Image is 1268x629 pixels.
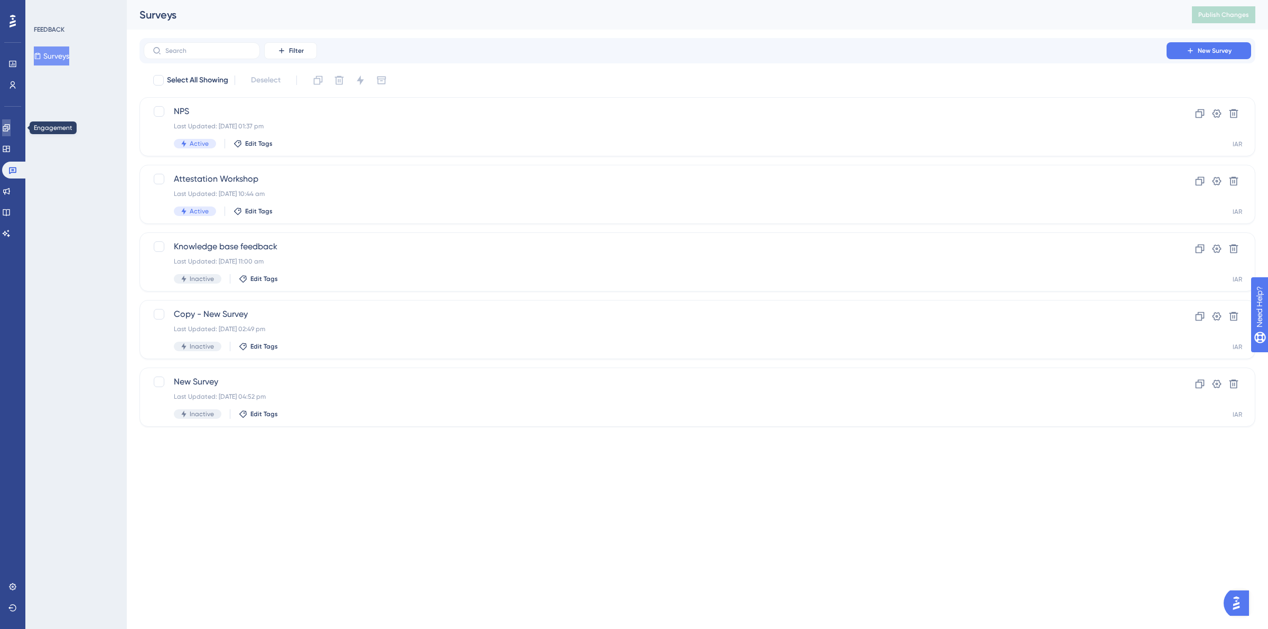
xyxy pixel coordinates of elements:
span: New Survey [1198,46,1232,55]
button: Edit Tags [239,275,278,283]
span: Inactive [190,342,214,351]
span: Knowledge base feedback [174,240,1136,253]
span: Edit Tags [245,139,273,148]
button: Deselect [241,71,290,90]
span: Edit Tags [250,342,278,351]
span: Select All Showing [167,74,228,87]
span: Deselect [251,74,281,87]
button: Edit Tags [239,410,278,418]
div: Last Updated: [DATE] 01:37 pm [174,122,1136,130]
span: Edit Tags [250,275,278,283]
div: IAR [1233,140,1242,148]
span: New Survey [174,375,1136,388]
div: IAR [1233,275,1242,284]
button: Edit Tags [234,139,273,148]
span: NPS [174,105,1136,118]
button: Publish Changes [1192,6,1255,23]
div: IAR [1233,208,1242,216]
div: Surveys [139,7,1166,22]
div: IAR [1233,410,1242,419]
div: Last Updated: [DATE] 04:52 pm [174,392,1136,401]
div: Last Updated: [DATE] 11:00 am [174,257,1136,266]
span: Inactive [190,410,214,418]
span: Active [190,139,209,148]
button: Filter [264,42,317,59]
span: Need Help? [25,3,66,15]
span: Edit Tags [245,207,273,215]
span: Attestation Workshop [174,173,1136,185]
span: Filter [289,46,304,55]
span: Active [190,207,209,215]
span: Edit Tags [250,410,278,418]
iframe: UserGuiding AI Assistant Launcher [1224,587,1255,619]
span: Copy - New Survey [174,308,1136,321]
button: Edit Tags [234,207,273,215]
button: Edit Tags [239,342,278,351]
span: Publish Changes [1198,11,1249,19]
div: Last Updated: [DATE] 10:44 am [174,190,1136,198]
div: IAR [1233,343,1242,351]
button: Surveys [34,46,69,65]
span: Inactive [190,275,214,283]
button: New Survey [1167,42,1251,59]
div: FEEDBACK [34,25,64,34]
input: Search [165,47,251,54]
div: Last Updated: [DATE] 02:49 pm [174,325,1136,333]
